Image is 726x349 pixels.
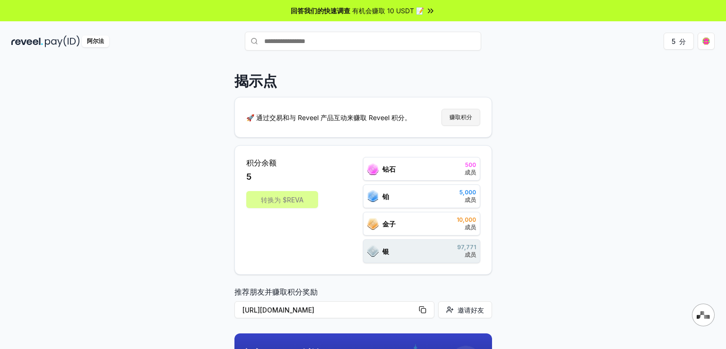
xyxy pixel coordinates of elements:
button: 邀请好友 [438,301,492,318]
font: 5,000 [459,189,476,196]
font: 推荐朋友并赚取积分奖励 [234,287,318,297]
font: 回答我们的快速调查 [291,7,350,15]
font: 金子 [382,220,396,228]
font: 成员 [465,251,476,258]
img: svg+xml,%3Csvg%20xmlns%3D%22http%3A%2F%2Fwww.w3.org%2F2000%2Fsvg%22%20width%3D%2228%22%20height%3... [697,311,710,319]
img: 排名图标 [367,163,379,175]
img: 揭示黑暗 [11,35,43,47]
font: 分 [679,37,686,45]
button: 赚取积分 [441,109,480,126]
img: 付款编号 [45,35,80,47]
font: 赚取积分 [449,113,472,121]
font: 阿尔法 [87,37,104,44]
font: 5 [246,172,251,182]
font: 10,000 [457,216,476,223]
font: [URL][DOMAIN_NAME] [242,306,314,314]
font: 铂 [382,192,389,201]
font: 成员 [465,224,476,231]
font: 邀请好友 [458,306,484,314]
font: 有机会赚取 10 USDT 📝 [352,7,424,15]
font: 成员 [465,169,476,176]
img: 排名图标 [367,245,379,257]
font: 钻石 [382,165,396,173]
img: 排名图标 [367,190,379,202]
font: 银 [382,247,389,255]
font: 500 [465,161,476,168]
font: 🚀 通过交易和与 Reveel 产品互动来赚取 Reveel 积分。 [246,113,411,122]
font: 成员 [465,196,476,203]
img: 排名图标 [367,218,379,230]
button: 5分 [664,33,694,50]
button: [URL][DOMAIN_NAME] [234,301,434,318]
font: 积分余额 [246,158,277,167]
font: 97,771 [457,244,476,251]
font: 揭示点 [234,72,277,89]
font: 5 [672,37,675,45]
